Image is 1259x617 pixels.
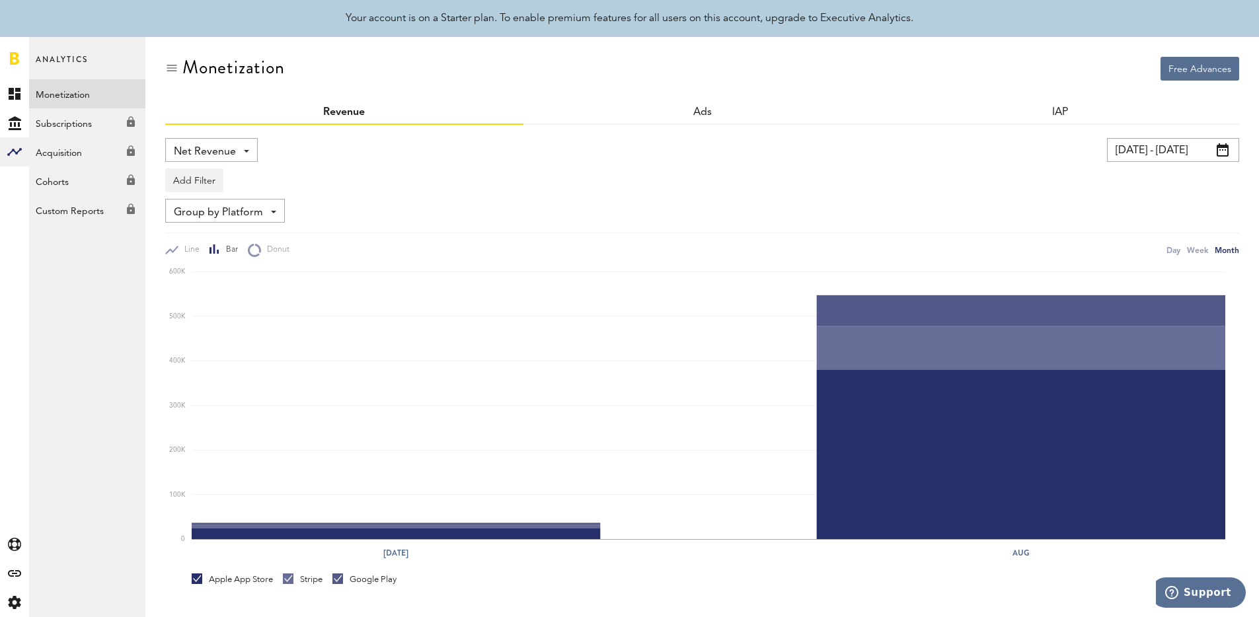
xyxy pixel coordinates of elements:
[29,108,145,137] a: Subscriptions
[1215,243,1239,257] div: Month
[169,269,186,275] text: 600K
[169,447,186,453] text: 200K
[383,547,408,559] text: [DATE]
[323,107,365,118] a: Revenue
[178,244,200,256] span: Line
[29,137,145,166] a: Acquisition
[693,107,712,118] a: Ads
[283,573,323,585] div: Stripe
[169,491,186,498] text: 100K
[220,244,238,256] span: Bar
[169,402,186,409] text: 300K
[1156,577,1246,610] iframe: Opens a widget where you can find more information
[332,573,397,585] div: Google Play
[192,573,273,585] div: Apple App Store
[1166,243,1180,257] div: Day
[181,536,185,542] text: 0
[29,79,145,108] a: Monetization
[1187,243,1208,257] div: Week
[346,11,913,26] div: Your account is on a Starter plan. To enable premium features for all users on this account, upgr...
[1052,107,1068,118] a: IAP
[169,358,186,365] text: 400K
[182,57,285,78] div: Monetization
[29,166,145,196] a: Cohorts
[1161,57,1239,81] button: Free Advances
[261,244,289,256] span: Donut
[174,201,263,224] span: Group by Platform
[165,168,223,192] button: Add Filter
[29,196,145,225] a: Custom Reports
[169,313,186,320] text: 500K
[174,141,236,163] span: Net Revenue
[1012,547,1030,559] text: Aug
[36,52,88,79] span: Analytics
